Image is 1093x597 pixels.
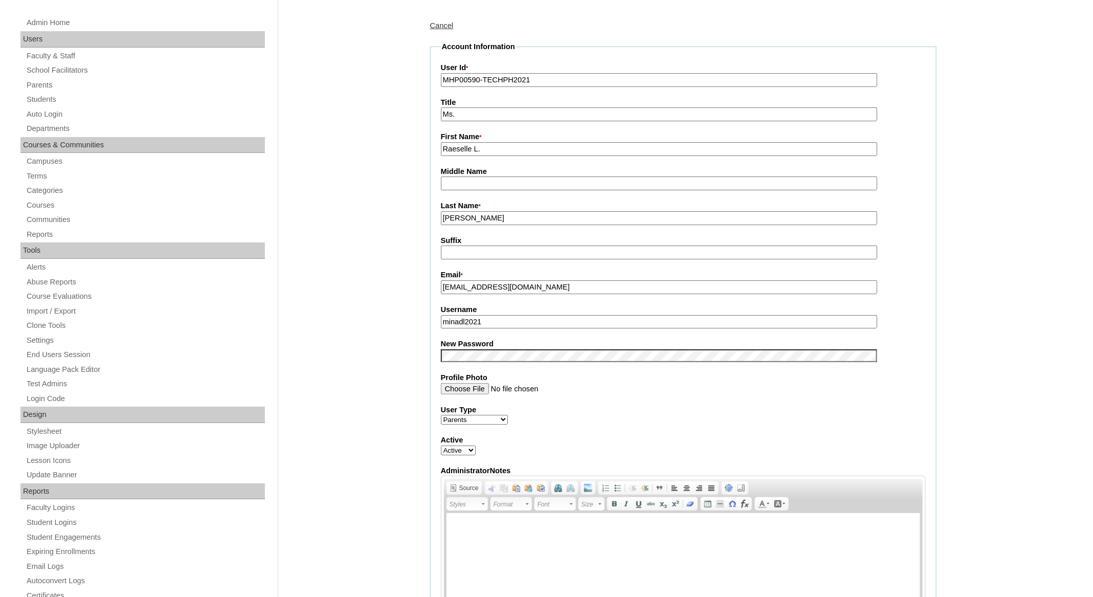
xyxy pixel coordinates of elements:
[26,155,265,168] a: Campuses
[441,466,926,476] label: AdministratorNotes
[26,378,265,390] a: Test Admins
[441,372,926,383] label: Profile Photo
[26,290,265,303] a: Course Evaluations
[26,545,265,558] a: Expiring Enrollments
[441,166,926,177] label: Middle Name
[441,405,926,415] label: User Type
[26,199,265,212] a: Courses
[26,184,265,197] a: Categories
[523,482,535,494] a: Paste as plain text
[458,484,479,492] span: Source
[714,498,726,510] a: Insert Horizontal Line
[26,348,265,361] a: End Users Session
[538,498,568,511] span: Font
[612,482,624,494] a: Insert/Remove Bulleted List
[26,531,265,544] a: Student Engagements
[534,497,576,511] a: Font
[441,235,926,246] label: Suffix
[26,560,265,573] a: Email Logs
[599,482,612,494] a: Insert/Remove Numbered List
[441,62,926,74] label: User Id
[535,482,547,494] a: Paste from Word
[633,498,645,510] a: Underline
[723,482,735,494] a: Maximize
[20,242,265,259] div: Tools
[26,261,265,274] a: Alerts
[486,482,498,494] a: Cut
[441,41,516,52] legend: Account Information
[450,498,480,511] span: Styles
[681,482,693,494] a: Center
[26,516,265,529] a: Student Logins
[654,482,666,494] a: Block Quote
[26,454,265,467] a: Lesson Icons
[702,498,714,510] a: Table
[441,304,926,315] label: Username
[26,319,265,332] a: Clone Tools
[705,482,718,494] a: Justify
[441,97,926,108] label: Title
[20,137,265,153] div: Courses & Communities
[26,305,265,318] a: Import / Export
[510,482,523,494] a: Paste
[26,425,265,438] a: Stylesheet
[26,228,265,241] a: Reports
[26,93,265,106] a: Students
[639,482,651,494] a: Increase Indent
[26,276,265,289] a: Abuse Reports
[26,334,265,347] a: Settings
[735,482,747,494] a: Show Blocks
[26,574,265,587] a: Autoconvert Logs
[447,497,488,511] a: Styles
[26,501,265,514] a: Faculty Logins
[772,498,788,510] a: Background Color
[26,439,265,452] a: Image Uploader
[441,339,926,349] label: New Password
[26,469,265,481] a: Update Banner
[668,482,681,494] a: Align Left
[26,363,265,376] a: Language Pack Editor
[441,131,926,143] label: First Name
[20,31,265,48] div: Users
[627,482,639,494] a: Decrease Indent
[20,483,265,500] div: Reports
[693,482,705,494] a: Align Right
[441,201,926,212] label: Last Name
[684,498,697,510] a: Remove Format
[670,498,682,510] a: Superscript
[578,497,605,511] a: Size
[657,498,670,510] a: Subscript
[608,498,620,510] a: Bold
[498,482,510,494] a: Copy
[739,498,751,510] a: Insert Equation
[582,498,597,511] span: Size
[26,50,265,62] a: Faculty & Staff
[430,21,454,30] a: Cancel
[726,498,739,510] a: Insert Special Character
[494,498,524,511] span: Format
[26,16,265,29] a: Admin Home
[645,498,657,510] a: Strike Through
[26,213,265,226] a: Communities
[620,498,633,510] a: Italic
[490,497,532,511] a: Format
[756,498,772,510] a: Text Color
[26,108,265,121] a: Auto Login
[26,170,265,183] a: Terms
[552,482,565,494] a: Link
[26,122,265,135] a: Departments
[441,435,926,446] label: Active
[26,64,265,77] a: School Facilitators
[20,407,265,423] div: Design
[448,482,481,494] a: Source
[26,79,265,92] a: Parents
[26,392,265,405] a: Login Code
[441,270,926,281] label: Email
[565,482,577,494] a: Unlink
[582,482,594,494] a: Add Image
